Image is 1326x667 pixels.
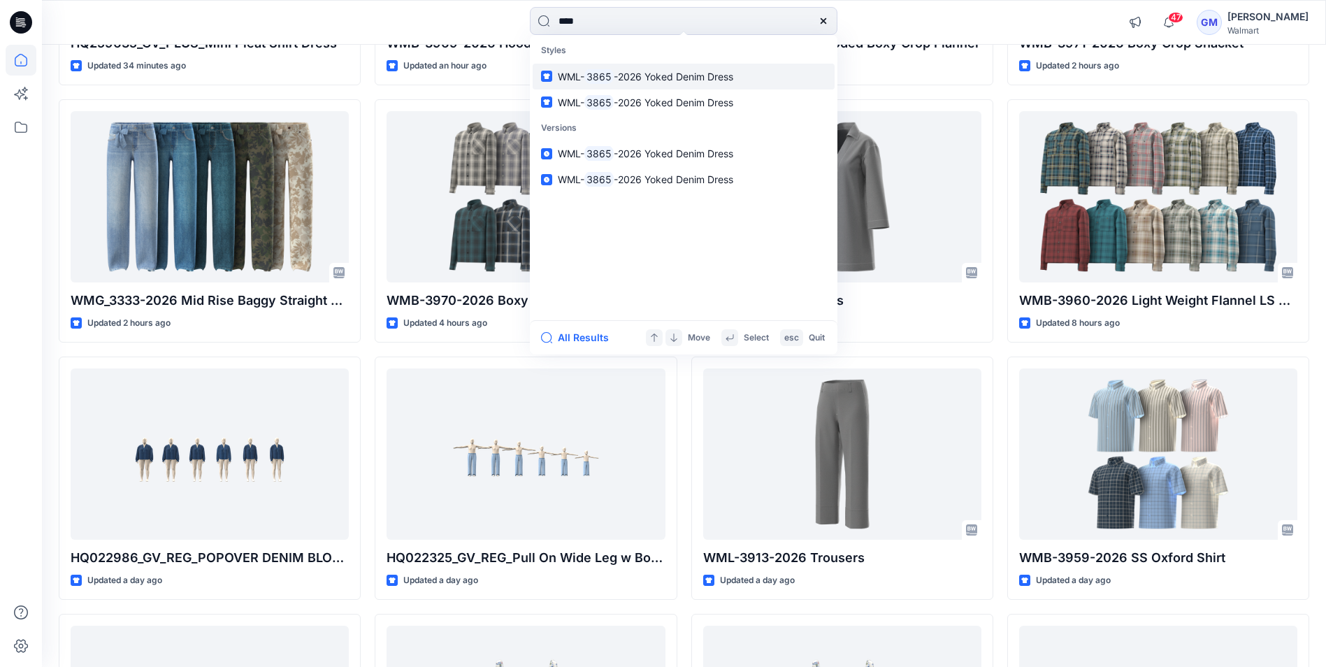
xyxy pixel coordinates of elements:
[688,331,710,345] p: Move
[558,96,584,108] span: WML-
[614,71,733,83] span: -2026 Yoked Denim Dress
[1019,368,1297,540] a: WMB-3959-2026 SS Oxford Shirt
[1197,10,1222,35] div: GM
[809,331,825,345] p: Quit
[1168,12,1183,23] span: 47
[703,291,981,310] p: WML-3911-2026 Dress
[1036,573,1111,588] p: Updated a day ago
[533,166,835,192] a: WML-3865-2026 Yoked Denim Dress
[1019,548,1297,568] p: WMB-3959-2026 SS Oxford Shirt
[87,59,186,73] p: Updated 34 minutes ago
[558,173,584,185] span: WML-
[71,548,349,568] p: HQ022986_GV_REG_POPOVER DENIM BLOUSE
[71,291,349,310] p: WMG_3333-2026 Mid Rise Baggy Straight Pant
[403,316,487,331] p: Updated 4 hours ago
[533,89,835,115] a: WML-3865-2026 Yoked Denim Dress
[533,38,835,64] p: Styles
[533,64,835,89] a: WML-3865-2026 Yoked Denim Dress
[584,69,614,85] mark: 3865
[558,148,584,159] span: WML-
[403,573,478,588] p: Updated a day ago
[558,71,584,83] span: WML-
[387,368,665,540] a: HQ022325_GV_REG_Pull On Wide Leg w Boxer & Side Stripe
[1036,59,1119,73] p: Updated 2 hours ago
[614,96,733,108] span: -2026 Yoked Denim Dress
[541,329,618,346] button: All Results
[387,291,665,310] p: WMB-3970-2026 Boxy Cotton Texture Flannel
[1227,25,1309,36] div: Walmart
[584,171,614,187] mark: 3865
[387,548,665,568] p: HQ022325_GV_REG_Pull On Wide Leg w Boxer & Side Stripe
[1019,111,1297,282] a: WMB-3960-2026 Light Weight Flannel LS Shirt
[744,331,769,345] p: Select
[703,548,981,568] p: WML-3913-2026 Trousers
[1019,291,1297,310] p: WMB-3960-2026 Light Weight Flannel LS Shirt
[87,573,162,588] p: Updated a day ago
[614,173,733,185] span: -2026 Yoked Denim Dress
[703,368,981,540] a: WML-3913-2026 Trousers
[71,111,349,282] a: WMG_3333-2026 Mid Rise Baggy Straight Pant
[403,59,487,73] p: Updated an hour ago
[533,141,835,166] a: WML-3865-2026 Yoked Denim Dress
[71,368,349,540] a: HQ022986_GV_REG_POPOVER DENIM BLOUSE
[784,331,799,345] p: esc
[584,145,614,162] mark: 3865
[87,316,171,331] p: Updated 2 hours ago
[1227,8,1309,25] div: [PERSON_NAME]
[703,111,981,282] a: WML-3911-2026 Dress
[584,94,614,110] mark: 3865
[1036,316,1120,331] p: Updated 8 hours ago
[720,573,795,588] p: Updated a day ago
[533,115,835,141] p: Versions
[387,111,665,282] a: WMB-3970-2026 Boxy Cotton Texture Flannel
[614,148,733,159] span: -2026 Yoked Denim Dress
